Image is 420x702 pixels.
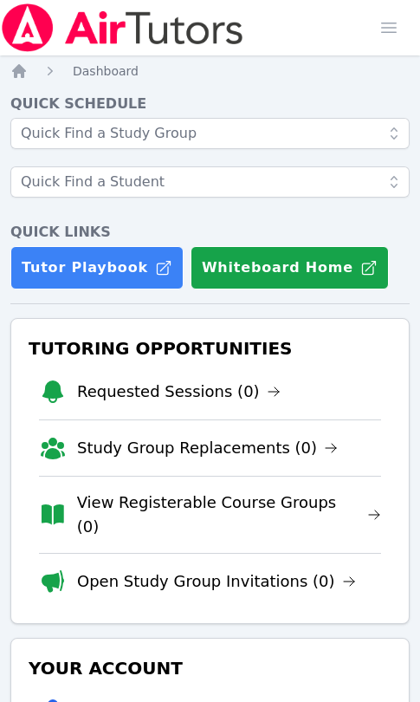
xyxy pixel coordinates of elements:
a: Open Study Group Invitations (0) [77,569,356,594]
a: Tutor Playbook [10,246,184,289]
a: Dashboard [73,62,139,80]
h4: Quick Schedule [10,94,410,114]
input: Quick Find a Study Group [10,118,410,149]
button: Whiteboard Home [191,246,389,289]
input: Quick Find a Student [10,166,410,198]
a: Requested Sessions (0) [77,380,281,404]
a: View Registerable Course Groups (0) [77,491,381,539]
a: Study Group Replacements (0) [77,436,338,460]
h4: Quick Links [10,222,410,243]
h3: Your Account [25,653,395,684]
nav: Breadcrumb [10,62,410,80]
h3: Tutoring Opportunities [25,333,395,364]
span: Dashboard [73,64,139,78]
